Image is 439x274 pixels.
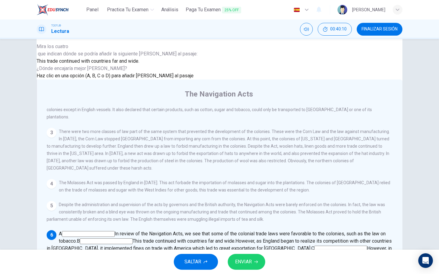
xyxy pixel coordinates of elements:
[83,4,102,16] a: Panel
[184,258,201,266] span: SALTAR
[37,58,139,64] span: This trade continued with countries far and wide.
[161,6,178,13] span: Análisis
[235,258,252,266] span: ENVIAR
[159,4,181,16] a: Análisis
[300,23,313,36] div: Silenciar
[185,89,253,99] h4: The Navigation Acts
[418,253,433,268] div: Open Intercom Messenger
[174,254,218,270] button: SALTAR
[37,4,69,16] img: EduSynch logo
[37,4,83,16] a: EduSynch logo
[86,6,98,13] span: Panel
[352,6,385,13] div: [PERSON_NAME]
[37,65,128,71] span: ¿Dónde encajaría mejor [PERSON_NAME]?
[337,5,347,15] img: Profile picture
[47,230,56,240] div: 6
[59,180,390,192] span: The Molasses Act was passed by England in [DATE]. This act forbade the importation of molasses an...
[47,201,56,211] div: 5
[47,179,56,189] div: 4
[159,4,181,15] button: Análisis
[83,4,102,15] button: Panel
[186,6,241,14] span: Paga Tu Examen
[133,238,235,244] span: This trade continued with countries far and wide.
[47,202,385,222] span: Despite the administration and supervision of the acts by governors and the British authority, th...
[77,238,80,244] span: B
[47,128,56,138] div: 3
[107,6,148,13] span: Practica tu examen
[183,4,244,16] button: Paga Tu Examen25% OFF
[318,23,352,36] button: 00:40:10
[37,43,198,58] span: Mira los cuatro que indican dónde se podría añadir la siguiente [PERSON_NAME] al pasaje:
[51,23,61,28] span: TOEFL®
[37,73,194,79] span: Haz clic en una opción (A, B, C o D) para añadir [PERSON_NAME] al pasaje
[311,245,314,251] span: C
[318,23,352,36] div: Ocultar
[105,4,156,15] button: Practica tu examen
[47,129,390,170] span: There were two more classes of law part of the same system that prevented the development of the ...
[293,8,301,12] img: es
[59,231,386,244] span: In review of the Navigation Acts, we see that some of the colonial trade laws were favorable to t...
[222,7,241,13] span: 25% OFF
[357,23,402,36] button: FINALIZAR SESIÓN
[362,27,398,32] span: FINALIZAR SESIÓN
[228,254,265,270] button: ENVIAR
[59,231,62,237] span: A
[51,28,69,35] h1: Lectura
[330,27,347,32] span: 00:40:10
